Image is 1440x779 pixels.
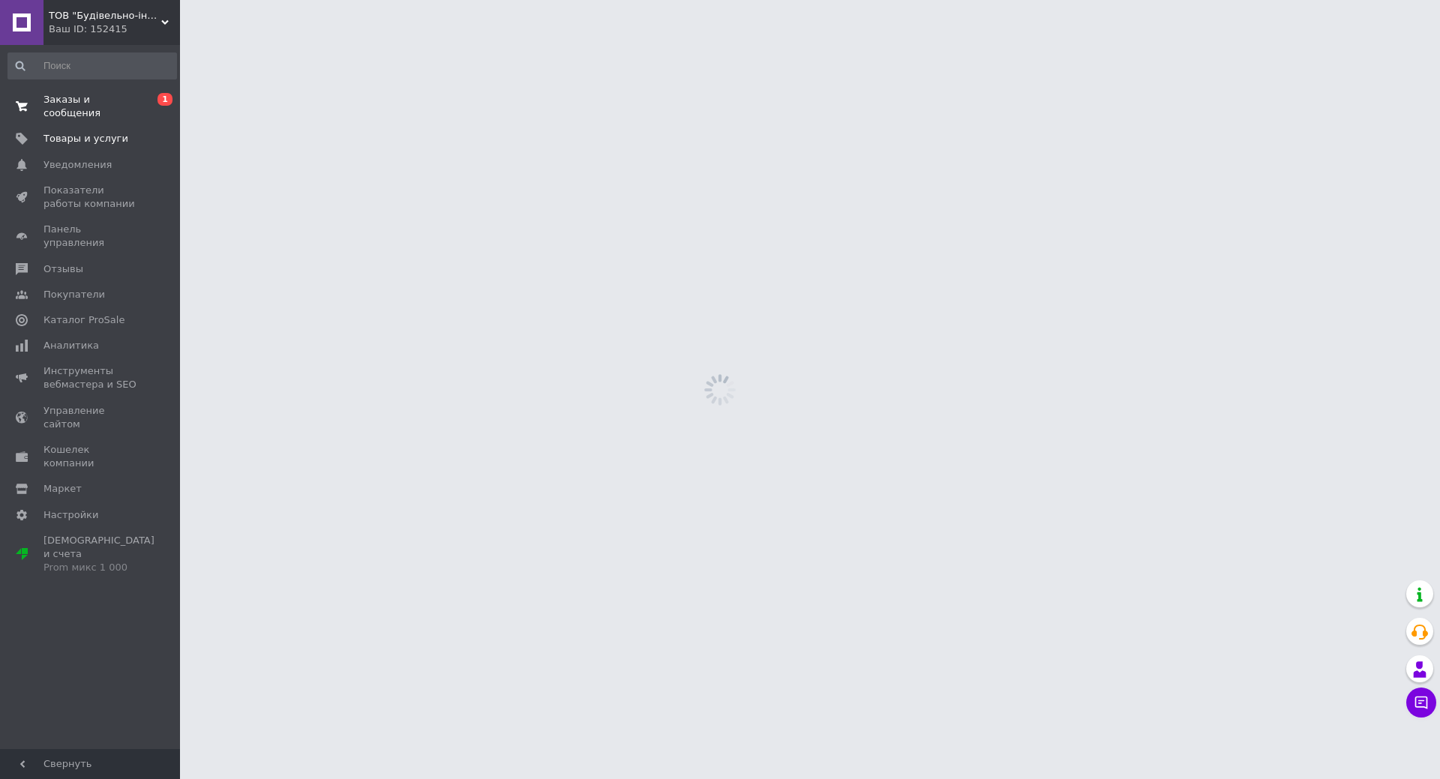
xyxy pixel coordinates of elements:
[43,132,128,145] span: Товары и услуги
[49,9,161,22] span: ТОВ "Будівельно-інженирінгове підприємство "Інвеститор"
[43,158,112,172] span: Уведомления
[43,482,82,496] span: Маркет
[7,52,177,79] input: Поиск
[43,262,83,276] span: Отзывы
[43,313,124,327] span: Каталог ProSale
[1406,688,1436,718] button: Чат с покупателем
[43,184,139,211] span: Показатели работы компании
[43,364,139,391] span: Инструменты вебмастера и SEO
[157,93,172,106] span: 1
[43,443,139,470] span: Кошелек компании
[43,288,105,301] span: Покупатели
[43,534,154,575] span: [DEMOGRAPHIC_DATA] и счета
[49,22,180,36] div: Ваш ID: 152415
[43,404,139,431] span: Управление сайтом
[43,93,139,120] span: Заказы и сообщения
[43,508,98,522] span: Настройки
[43,223,139,250] span: Панель управления
[43,339,99,352] span: Аналитика
[43,561,154,574] div: Prom микс 1 000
